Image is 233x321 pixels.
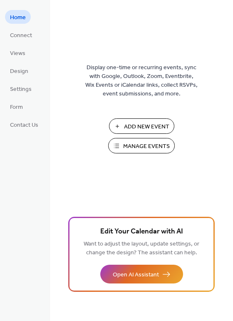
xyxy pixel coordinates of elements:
a: Home [5,10,31,24]
span: Settings [10,85,32,94]
span: Form [10,103,23,112]
a: Contact Us [5,118,43,131]
span: Contact Us [10,121,38,130]
button: Open AI Assistant [100,265,183,283]
a: Views [5,46,30,60]
span: Edit Your Calendar with AI [100,226,183,238]
a: Settings [5,82,37,95]
a: Form [5,100,28,113]
button: Add New Event [109,118,174,134]
span: Display one-time or recurring events, sync with Google, Outlook, Zoom, Eventbrite, Wix Events or ... [85,63,198,98]
span: Home [10,13,26,22]
a: Design [5,64,33,78]
span: Want to adjust the layout, update settings, or change the design? The assistant can help. [84,238,199,258]
span: Manage Events [123,142,170,151]
span: Connect [10,31,32,40]
span: Views [10,49,25,58]
a: Connect [5,28,37,42]
button: Manage Events [108,138,175,153]
span: Add New Event [124,123,169,131]
span: Open AI Assistant [113,271,159,279]
span: Design [10,67,28,76]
